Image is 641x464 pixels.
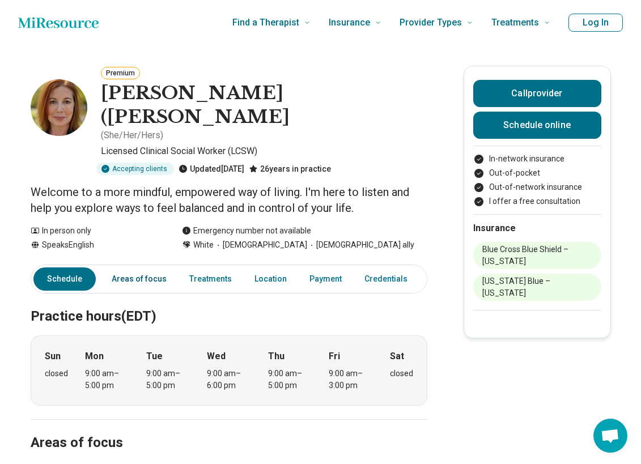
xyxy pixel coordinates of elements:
[31,280,427,326] h2: Practice hours (EDT)
[207,368,251,391] div: 9:00 am – 6:00 pm
[85,350,104,363] strong: Mon
[268,350,285,363] strong: Thu
[249,163,331,175] div: 26 years in practice
[33,267,96,291] a: Schedule
[423,267,464,291] a: Other
[31,335,427,406] div: When does the program meet?
[390,368,413,380] div: closed
[182,267,239,291] a: Treatments
[101,67,140,79] button: Premium
[101,129,163,142] p: ( She/Her/Hers )
[207,350,226,363] strong: Wed
[101,82,427,129] h1: [PERSON_NAME] ([PERSON_NAME]
[473,181,601,193] li: Out-of-network insurance
[473,167,601,179] li: Out-of-pocket
[101,144,427,158] p: Licensed Clinical Social Worker (LCSW)
[473,112,601,139] a: Schedule online
[85,368,129,391] div: 9:00 am – 5:00 pm
[31,184,427,216] p: Welcome to a more mindful, empowered way of living. I'm here to listen and help you explore ways ...
[96,163,174,175] div: Accepting clients
[329,15,370,31] span: Insurance
[105,267,173,291] a: Areas of focus
[390,350,404,363] strong: Sat
[18,11,99,34] a: Home page
[146,350,163,363] strong: Tue
[473,274,601,301] li: [US_STATE] Blue – [US_STATE]
[31,406,427,453] h2: Areas of focus
[473,242,601,269] li: Blue Cross Blue Shield – [US_STATE]
[473,153,601,207] ul: Payment options
[248,267,294,291] a: Location
[193,239,214,251] span: White
[31,79,87,136] img: Mary Langrick, Licensed Clinical Social Worker (LCSW)
[568,14,623,32] button: Log In
[31,239,159,251] div: Speaks English
[182,225,311,237] div: Emergency number not available
[179,163,244,175] div: Updated [DATE]
[45,368,68,380] div: closed
[268,368,312,391] div: 9:00 am – 5:00 pm
[307,239,414,251] span: [DEMOGRAPHIC_DATA] ally
[232,15,299,31] span: Find a Therapist
[303,267,349,291] a: Payment
[214,239,307,251] span: [DEMOGRAPHIC_DATA]
[473,195,601,207] li: I offer a free consultation
[146,368,190,391] div: 9:00 am – 5:00 pm
[473,222,601,235] h2: Insurance
[491,15,539,31] span: Treatments
[358,267,414,291] a: Credentials
[45,350,61,363] strong: Sun
[473,153,601,165] li: In-network insurance
[400,15,462,31] span: Provider Types
[329,368,372,391] div: 9:00 am – 3:00 pm
[329,350,340,363] strong: Fri
[31,225,159,237] div: In person only
[593,419,627,453] div: Open chat
[473,80,601,107] button: Callprovider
